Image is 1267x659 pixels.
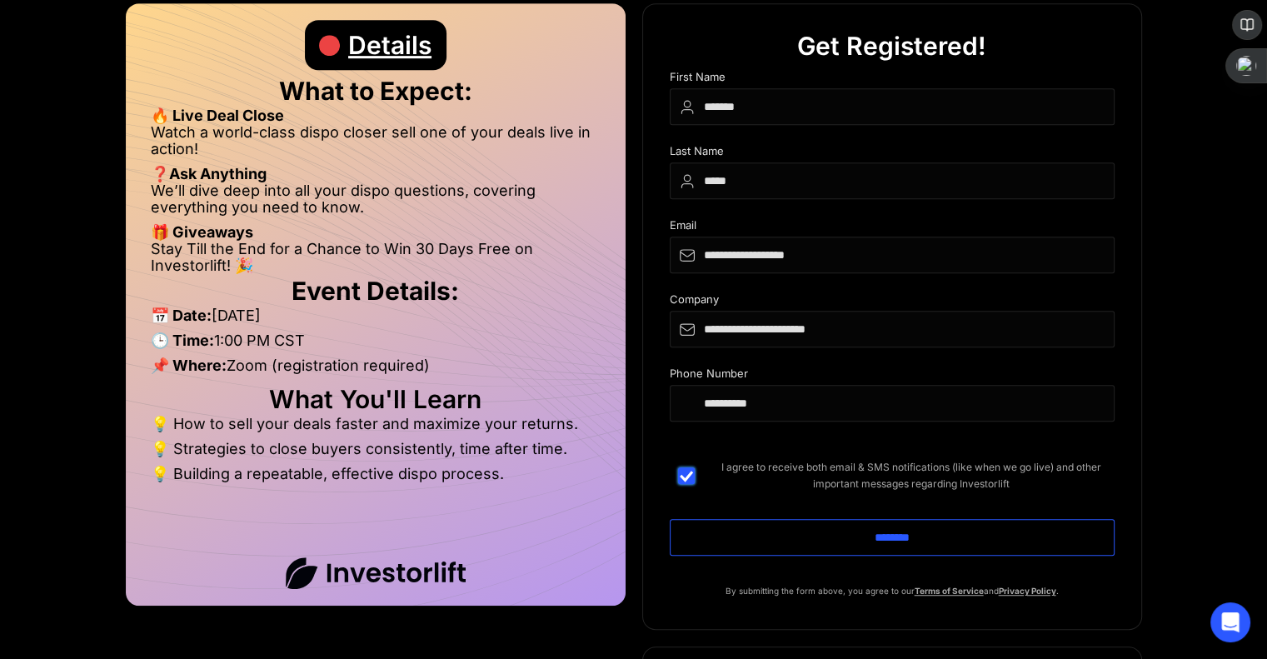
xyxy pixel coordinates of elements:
li: 💡 Strategies to close buyers consistently, time after time. [151,441,601,466]
strong: ❓Ask Anything [151,165,267,182]
h2: What You'll Learn [151,391,601,407]
span: I agree to receive both email & SMS notifications (like when we go live) and other important mess... [708,459,1115,492]
li: Watch a world-class dispo closer sell one of your deals live in action! [151,124,601,166]
li: [DATE] [151,307,601,332]
strong: 🕒 Time: [151,332,214,349]
strong: 📅 Date: [151,307,212,324]
div: Last Name [670,145,1115,162]
div: Company [670,293,1115,311]
strong: 📌 Where: [151,357,227,374]
li: 💡 Building a repeatable, effective dispo process. [151,466,601,482]
a: Terms of Service [915,586,984,596]
strong: Event Details: [292,276,459,306]
strong: 🎁 Giveaways [151,223,253,241]
div: Details [348,20,431,70]
strong: 🔥 Live Deal Close [151,107,284,124]
form: DIspo Day Main Form [670,71,1115,582]
div: Get Registered! [797,21,986,71]
div: Open Intercom Messenger [1210,602,1250,642]
div: First Name [670,71,1115,88]
li: 💡 How to sell your deals faster and maximize your returns. [151,416,601,441]
a: Privacy Policy [999,586,1056,596]
li: We’ll dive deep into all your dispo questions, covering everything you need to know. [151,182,601,224]
div: Phone Number [670,367,1115,385]
li: Stay Till the End for a Chance to Win 30 Days Free on Investorlift! 🎉 [151,241,601,274]
div: Email [670,219,1115,237]
p: By submitting the form above, you agree to our and . [670,582,1115,599]
li: Zoom (registration required) [151,357,601,382]
li: 1:00 PM CST [151,332,601,357]
strong: What to Expect: [279,76,472,106]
